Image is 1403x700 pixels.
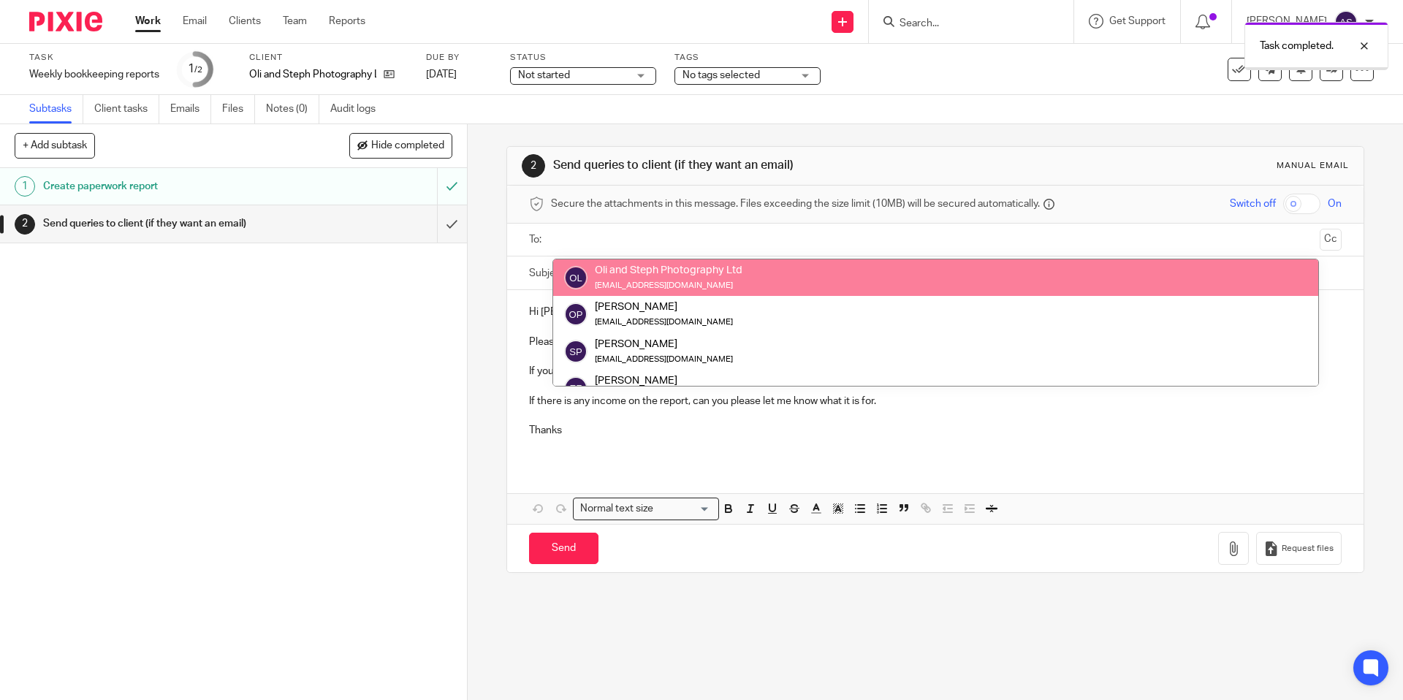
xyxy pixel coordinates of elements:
button: Cc [1320,229,1342,251]
h1: Send queries to client (if they want an email) [553,158,967,173]
h1: Create paperwork report [43,175,296,197]
label: Client [249,52,408,64]
a: Team [283,14,307,28]
p: Task completed. [1260,39,1334,53]
div: [PERSON_NAME] [595,336,733,351]
p: Oli and Steph Photography Ltd [249,67,376,82]
img: svg%3E [564,340,588,363]
a: Subtasks [29,95,83,123]
button: Request files [1256,532,1341,565]
a: Clients [229,14,261,28]
label: Task [29,52,159,64]
small: [EMAIL_ADDRESS][DOMAIN_NAME] [595,281,733,289]
a: Audit logs [330,95,387,123]
label: Due by [426,52,492,64]
label: Status [510,52,656,64]
img: svg%3E [564,303,588,326]
label: Subject: [529,266,567,281]
a: Work [135,14,161,28]
label: Tags [674,52,821,64]
small: /2 [194,66,202,74]
a: Email [183,14,207,28]
a: Emails [170,95,211,123]
p: Thanks [529,423,1341,438]
small: [EMAIL_ADDRESS][DOMAIN_NAME] [595,318,733,326]
h1: Send queries to client (if they want an email) [43,213,296,235]
button: Hide completed [349,133,452,158]
a: Notes (0) [266,95,319,123]
div: [PERSON_NAME] [595,300,733,314]
img: svg%3E [1334,10,1358,34]
span: Request files [1282,543,1334,555]
span: Switch off [1230,197,1276,211]
span: [DATE] [426,69,457,80]
input: Send [529,533,598,564]
div: 2 [15,214,35,235]
span: Secure the attachments in this message. Files exceeding the size limit (10MB) will be secured aut... [551,197,1040,211]
label: To: [529,232,545,247]
a: Files [222,95,255,123]
img: svg%3E [564,376,588,400]
span: Not started [518,70,570,80]
div: Oli and Steph Photography Ltd [595,263,742,278]
div: Weekly bookkeeping reports [29,67,159,82]
p: Hi [PERSON_NAME], [529,305,1341,319]
div: 1 [15,176,35,197]
p: Please find attached missing expenses paperwork report for this week. Please upload receipts or i... [529,335,1341,349]
input: Search for option [658,501,710,517]
span: Normal text size [577,501,656,517]
img: svg%3E [564,266,588,289]
p: If there is any income on the report, can you please let me know what it is for. [529,394,1341,408]
div: Manual email [1277,160,1349,172]
div: 2 [522,154,545,178]
a: Client tasks [94,95,159,123]
div: Search for option [573,498,719,520]
img: Pixie [29,12,102,31]
a: Reports [329,14,365,28]
div: [PERSON_NAME] [595,373,799,388]
small: [EMAIL_ADDRESS][DOMAIN_NAME] [595,355,733,363]
span: On [1328,197,1342,211]
button: + Add subtask [15,133,95,158]
div: 1 [188,61,202,77]
p: If you don't have invoices for these expenses please let me know. [529,364,1341,378]
span: Hide completed [371,140,444,152]
span: No tags selected [683,70,760,80]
